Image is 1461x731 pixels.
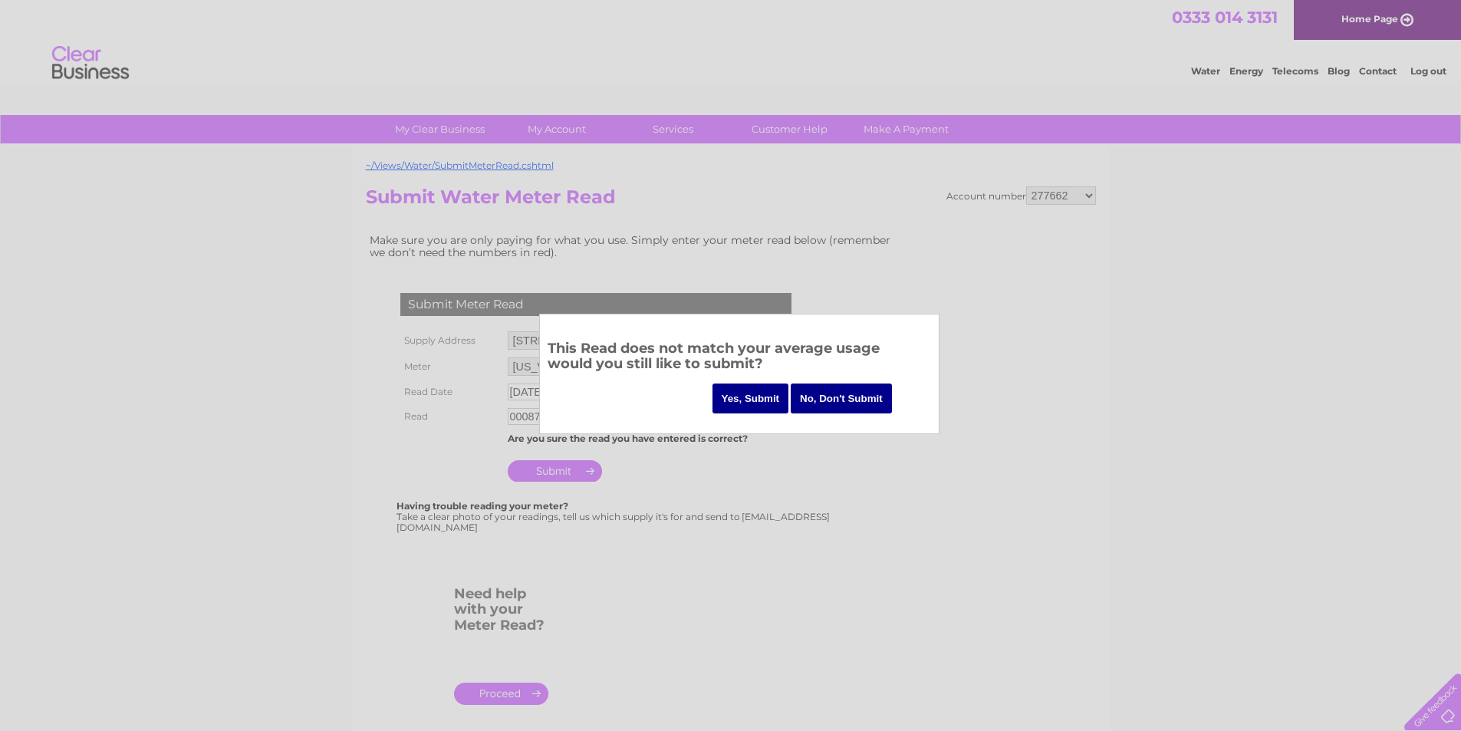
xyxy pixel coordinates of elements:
[1410,65,1446,77] a: Log out
[1272,65,1318,77] a: Telecoms
[1172,8,1278,27] a: 0333 014 3131
[1229,65,1263,77] a: Energy
[51,40,130,87] img: logo.png
[548,338,931,380] h3: This Read does not match your average usage would you still like to submit?
[369,8,1094,74] div: Clear Business is a trading name of Verastar Limited (registered in [GEOGRAPHIC_DATA] No. 3667643...
[712,384,789,413] input: Yes, Submit
[791,384,892,413] input: No, Don't Submit
[1328,65,1350,77] a: Blog
[1191,65,1220,77] a: Water
[1359,65,1397,77] a: Contact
